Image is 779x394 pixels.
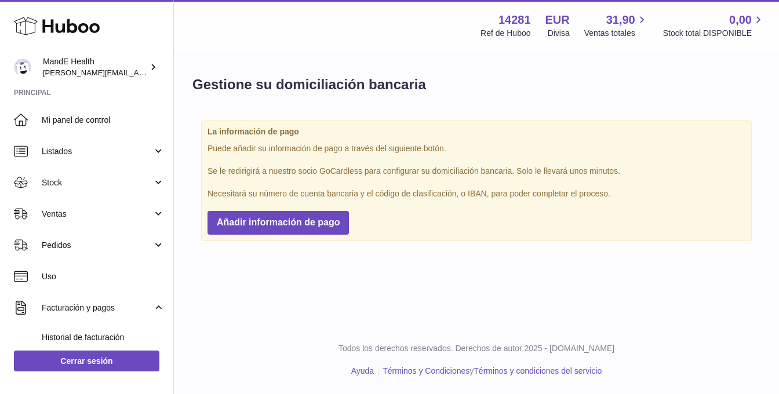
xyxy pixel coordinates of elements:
[545,12,570,28] strong: EUR
[42,209,152,220] span: Ventas
[14,351,159,371] a: Cerrar sesión
[192,75,426,94] h1: Gestione su domiciliación bancaria
[208,211,349,235] button: Añadir información de pago
[474,366,602,375] a: Términos y condiciones del servicio
[584,12,649,39] a: 31,90 Ventas totales
[14,59,31,76] img: luis.mendieta@mandehealth.com
[42,240,152,251] span: Pedidos
[663,28,765,39] span: Stock total DISPONIBLE
[42,177,152,188] span: Stock
[208,143,745,154] p: Puede añadir su información de pago a través del siguiente botón.
[351,366,374,375] a: Ayuda
[42,271,165,282] span: Uso
[378,366,602,377] li: y
[42,146,152,157] span: Listados
[42,332,165,343] span: Historial de facturación
[217,217,340,227] span: Añadir información de pago
[606,12,635,28] span: 31,90
[42,115,165,126] span: Mi panel de control
[729,12,752,28] span: 0,00
[208,126,745,137] strong: La información de pago
[208,188,745,199] p: Necesitará su número de cuenta bancaria y el código de clasificación, o IBAN, para poder completa...
[548,28,570,39] div: Divisa
[480,28,530,39] div: Ref de Huboo
[383,366,469,375] a: Términos y Condiciones
[43,68,294,77] span: [PERSON_NAME][EMAIL_ADDRESS][PERSON_NAME][DOMAIN_NAME]
[42,302,152,313] span: Facturación y pagos
[584,28,649,39] span: Ventas totales
[663,12,765,39] a: 0,00 Stock total DISPONIBLE
[43,56,147,78] div: MandE Health
[183,343,770,354] p: Todos los derechos reservados. Derechos de autor 2025 - [DOMAIN_NAME]
[208,166,745,177] p: Se le redirigirá a nuestro socio GoCardless para configurar su domiciliación bancaria. Solo le ll...
[498,12,531,28] strong: 14281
